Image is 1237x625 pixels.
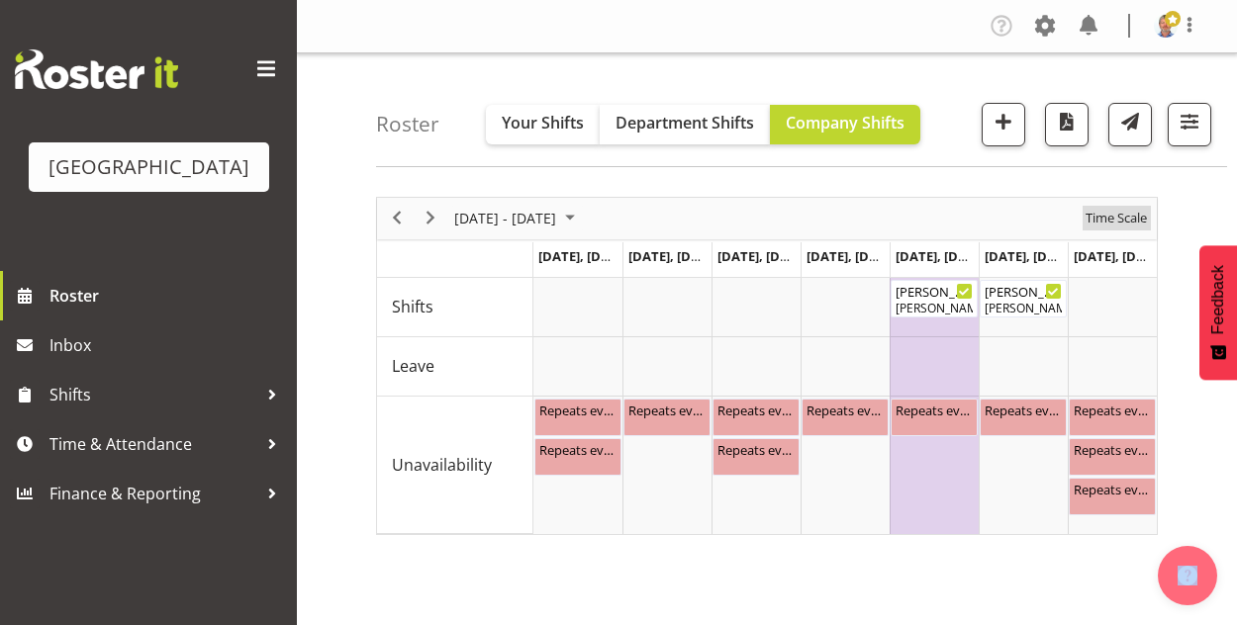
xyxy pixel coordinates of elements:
div: next period [414,198,447,239]
div: Repeats every [DATE] - [PERSON_NAME] ( ) [717,439,795,459]
div: Repeats every [DATE], [DATE], [DATE], [DATE], [DATE] - [PERSON_NAME] ( ) [628,400,706,419]
td: Unavailability resource [377,397,533,534]
span: [DATE], [DATE] [717,247,808,265]
img: Rosterit website logo [15,49,178,89]
div: Repeats every [DATE], [DATE] - [PERSON_NAME] ( ) [1074,439,1151,459]
div: Unavailability"s event - Repeats every monday, tuesday, wednesday, thursday, friday - Jody Smart ... [802,399,889,436]
button: Your Shifts [486,105,600,144]
div: Unavailability"s event - Repeats every monday, tuesday, wednesday, thursday, friday - Jody Smart ... [891,399,978,436]
div: Unavailability"s event - Repeats every monday, tuesday, wednesday, thursday, friday - Jody Smart ... [713,399,800,436]
button: October 2025 [451,206,584,230]
div: Unavailability"s event - Repeats every sunday - Richard Freeman Begin From Sunday, October 26, 20... [1069,399,1156,436]
img: cian-ocinnseala53500ffac99bba29ecca3b151d0be656.png [1154,14,1178,38]
span: Department Shifts [616,112,754,134]
button: Send a list of all shifts for the selected filtered period to all rostered employees. [1108,103,1152,146]
td: Leave resource [377,337,533,397]
span: Shifts [49,380,257,409]
span: Company Shifts [786,112,904,134]
div: Repeats every [DATE], [DATE], [DATE], [DATE], [DATE] - [PERSON_NAME] ( ) [807,400,884,419]
button: Company Shifts [770,105,920,144]
div: Repeats every [DATE], [DATE] - [PERSON_NAME] ( ) [985,400,1062,419]
span: Roster [49,281,287,311]
div: Unavailability"s event - Repeats every monday, tuesday, wednesday, thursday, friday - Jody Smart ... [534,399,621,436]
img: help-xxl-2.png [1178,566,1197,585]
span: Inbox [49,330,287,360]
span: Finance & Reporting [49,479,257,508]
span: [DATE], [DATE] [807,247,897,265]
button: Next [418,206,444,230]
span: Time & Attendance [49,429,257,459]
div: Repeats every [DATE] - [PERSON_NAME] ( ) [1074,479,1151,498]
div: Unavailability"s event - Repeats every sunday, saturday - Richard Freeman Begin From Sunday, Octo... [1069,438,1156,476]
h4: Roster [376,113,439,135]
span: Time Scale [1084,206,1149,230]
span: Feedback [1209,265,1227,334]
div: Repeats every [DATE], [DATE], [DATE], [DATE], [DATE] - [PERSON_NAME] ( ) [539,400,617,419]
span: [DATE], [DATE] [896,247,986,265]
div: Unavailability"s event - Repeats every monday, tuesday, wednesday, thursday, friday - Jody Smart ... [623,399,711,436]
div: Repeats every [DATE], [DATE], [DATE], [DATE], [DATE] - [PERSON_NAME] ( ) [896,400,973,419]
div: [GEOGRAPHIC_DATA] [48,152,249,182]
span: [DATE] - [DATE] [452,206,558,230]
div: Unavailability"s event - Repeats every wednesday - Richard Freeman Begin From Wednesday, October ... [713,438,800,476]
button: Department Shifts [600,105,770,144]
button: Time Scale [1083,206,1151,230]
button: Add a new shift [982,103,1025,146]
table: Timeline Week of October 24, 2025 [533,278,1157,534]
div: Repeats every [DATE], [DATE], [DATE], [DATE], [DATE] - [PERSON_NAME] ( ) [717,400,795,419]
div: Shifts"s event - Melissa & Alexander Wedding Begin From Friday, October 24, 2025 at 12:00:00 PM G... [891,280,978,317]
button: Filter Shifts [1168,103,1211,146]
button: Download a PDF of the roster according to the set date range. [1045,103,1089,146]
div: Timeline Week of October 24, 2025 [376,197,1158,535]
div: [PERSON_NAME], [PERSON_NAME] [896,300,973,317]
div: Unavailability"s event - Repeats every monday - Richard Freeman Begin From Monday, October 20, 20... [534,438,621,476]
span: Leave [392,354,434,378]
span: [DATE], [DATE] [628,247,718,265]
div: October 20 - 26, 2025 [447,198,587,239]
span: Shifts [392,295,433,318]
div: Shifts"s event - Melissa & Alexander Wedding Begin From Saturday, October 25, 2025 at 12:00:00 PM... [980,280,1067,317]
span: [DATE], [DATE] [538,247,628,265]
div: previous period [380,198,414,239]
div: [PERSON_NAME] & [PERSON_NAME] Wedding ( ) [985,281,1062,301]
button: Feedback - Show survey [1199,245,1237,380]
div: Repeats every [DATE] - [PERSON_NAME] ( ) [539,439,617,459]
div: Repeats every [DATE] - [PERSON_NAME] ( ) [1074,400,1151,419]
div: [PERSON_NAME] & [PERSON_NAME] Wedding ( ) [896,281,973,301]
div: Unavailability"s event - Repeats every sunday - Richard Freeman Begin From Sunday, October 26, 20... [1069,478,1156,515]
td: Shifts resource [377,278,533,337]
span: Your Shifts [502,112,584,134]
div: Unavailability"s event - Repeats every sunday, saturday - Richard Freeman Begin From Saturday, Oc... [980,399,1067,436]
span: [DATE], [DATE] [1074,247,1164,265]
span: Unavailability [392,453,492,477]
span: [DATE], [DATE] [985,247,1075,265]
div: [PERSON_NAME] [985,300,1062,317]
button: Previous [384,206,411,230]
